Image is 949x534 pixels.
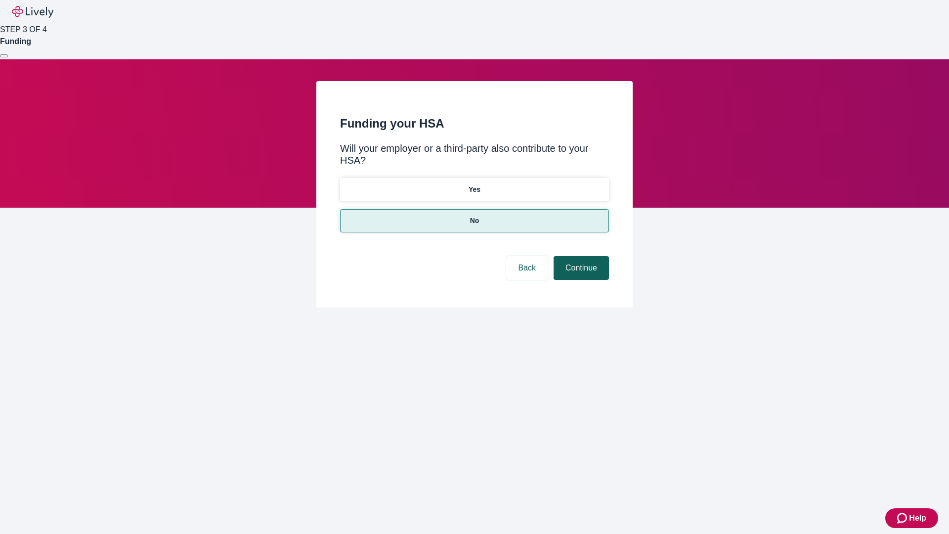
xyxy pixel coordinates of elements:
[897,512,909,524] svg: Zendesk support icon
[885,508,938,528] button: Zendesk support iconHelp
[470,216,479,226] p: No
[340,209,609,232] button: No
[340,115,609,133] h2: Funding your HSA
[340,178,609,201] button: Yes
[340,142,609,166] div: Will your employer or a third-party also contribute to your HSA?
[12,6,53,18] img: Lively
[506,256,548,280] button: Back
[554,256,609,280] button: Continue
[909,512,926,524] span: Help
[469,184,480,195] p: Yes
